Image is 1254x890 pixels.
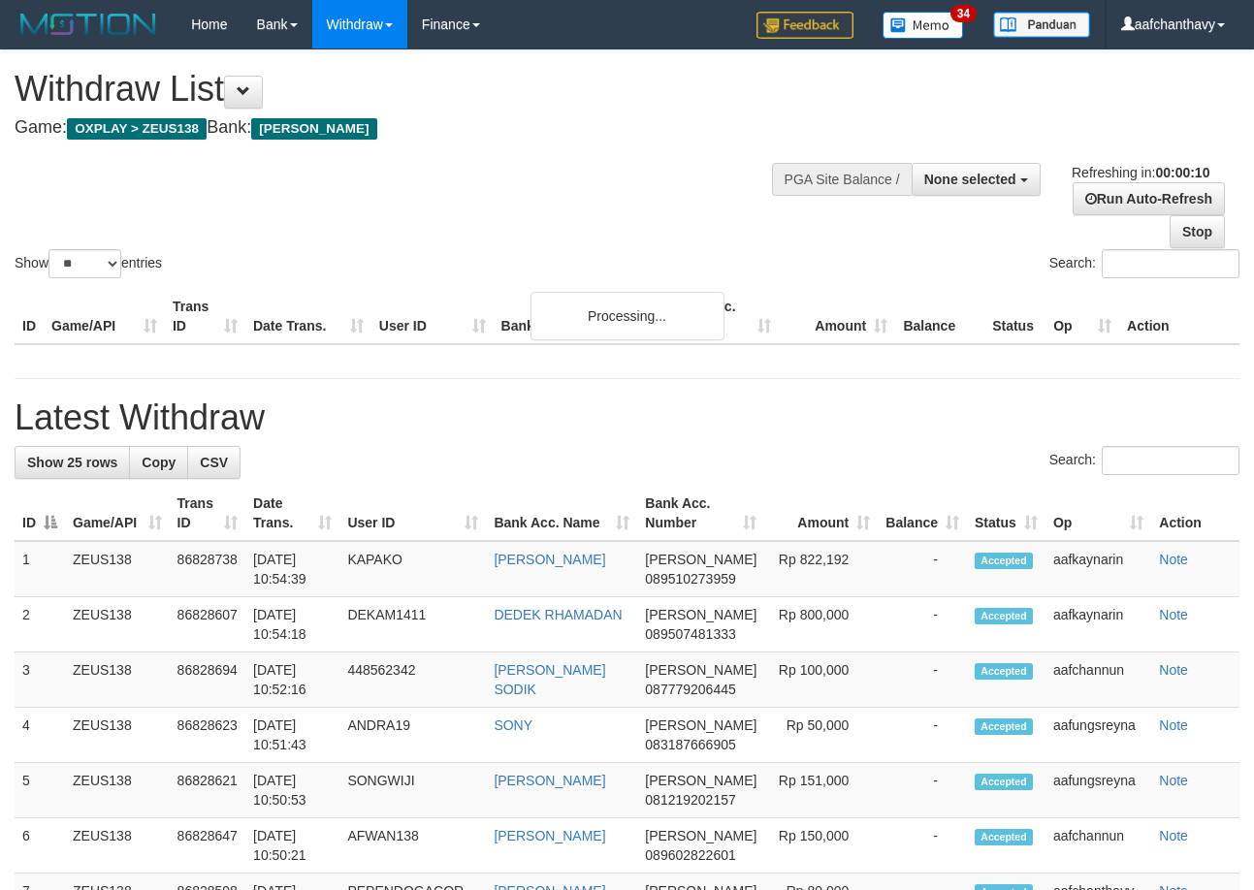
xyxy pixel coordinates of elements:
[129,446,188,479] a: Copy
[27,455,117,470] span: Show 25 rows
[993,12,1090,38] img: panduan.png
[1045,597,1151,652] td: aafkaynarin
[494,717,532,733] a: SONY
[15,708,65,763] td: 4
[245,652,339,708] td: [DATE] 10:52:16
[15,763,65,818] td: 5
[165,289,245,344] th: Trans ID
[245,486,339,541] th: Date Trans.: activate to sort column ascending
[662,289,779,344] th: Bank Acc. Number
[65,763,170,818] td: ZEUS138
[1045,541,1151,597] td: aafkaynarin
[878,708,967,763] td: -
[645,662,756,678] span: [PERSON_NAME]
[1159,828,1188,843] a: Note
[1049,249,1239,278] label: Search:
[912,163,1041,196] button: None selected
[1073,182,1225,215] a: Run Auto-Refresh
[65,541,170,597] td: ZEUS138
[645,626,735,642] span: Copy 089507481333 to clipboard
[756,12,853,39] img: Feedback.jpg
[1159,773,1188,788] a: Note
[170,652,246,708] td: 86828694
[764,597,878,652] td: Rp 800,000
[1159,552,1188,567] a: Note
[65,708,170,763] td: ZEUS138
[878,486,967,541] th: Balance: activate to sort column ascending
[645,571,735,587] span: Copy 089510273959 to clipboard
[200,455,228,470] span: CSV
[975,774,1033,790] span: Accepted
[245,289,371,344] th: Date Trans.
[170,541,246,597] td: 86828738
[494,552,605,567] a: [PERSON_NAME]
[65,652,170,708] td: ZEUS138
[245,541,339,597] td: [DATE] 10:54:39
[339,818,486,874] td: AFWAN138
[1102,446,1239,475] input: Search:
[975,663,1033,680] span: Accepted
[967,486,1045,541] th: Status: activate to sort column ascending
[878,652,967,708] td: -
[1045,652,1151,708] td: aafchannun
[975,608,1033,624] span: Accepted
[531,292,724,340] div: Processing...
[15,10,162,39] img: MOTION_logo.png
[878,541,967,597] td: -
[15,446,130,479] a: Show 25 rows
[1045,708,1151,763] td: aafungsreyna
[1102,249,1239,278] input: Search:
[975,718,1033,735] span: Accepted
[950,5,977,22] span: 34
[67,118,207,140] span: OXPLAY > ZEUS138
[645,792,735,808] span: Copy 081219202157 to clipboard
[883,12,964,39] img: Button%20Memo.svg
[15,818,65,874] td: 6
[339,486,486,541] th: User ID: activate to sort column ascending
[142,455,176,470] span: Copy
[245,597,339,652] td: [DATE] 10:54:18
[245,708,339,763] td: [DATE] 10:51:43
[645,847,735,863] span: Copy 089602822601 to clipboard
[764,541,878,597] td: Rp 822,192
[251,118,376,140] span: [PERSON_NAME]
[1045,289,1119,344] th: Op
[764,486,878,541] th: Amount: activate to sort column ascending
[170,486,246,541] th: Trans ID: activate to sort column ascending
[48,249,121,278] select: Showentries
[170,597,246,652] td: 86828607
[65,597,170,652] td: ZEUS138
[645,737,735,752] span: Copy 083187666905 to clipboard
[895,289,984,344] th: Balance
[1045,763,1151,818] td: aafungsreyna
[15,398,1239,437] h1: Latest Withdraw
[15,652,65,708] td: 3
[15,541,65,597] td: 1
[878,597,967,652] td: -
[339,597,486,652] td: DEKAM1411
[15,597,65,652] td: 2
[1151,486,1239,541] th: Action
[1159,607,1188,622] a: Note
[975,553,1033,569] span: Accepted
[15,486,65,541] th: ID: activate to sort column descending
[645,773,756,788] span: [PERSON_NAME]
[764,652,878,708] td: Rp 100,000
[170,708,246,763] td: 86828623
[975,829,1033,845] span: Accepted
[764,708,878,763] td: Rp 50,000
[878,763,967,818] td: -
[494,607,622,622] a: DEDEK RHAMADAN
[494,289,663,344] th: Bank Acc. Name
[339,763,486,818] td: SONGWIJI
[187,446,241,479] a: CSV
[494,773,605,788] a: [PERSON_NAME]
[1049,446,1239,475] label: Search:
[984,289,1045,344] th: Status
[772,163,912,196] div: PGA Site Balance /
[764,818,878,874] td: Rp 150,000
[65,486,170,541] th: Game/API: activate to sort column ascending
[15,289,44,344] th: ID
[44,289,165,344] th: Game/API
[645,682,735,697] span: Copy 087779206445 to clipboard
